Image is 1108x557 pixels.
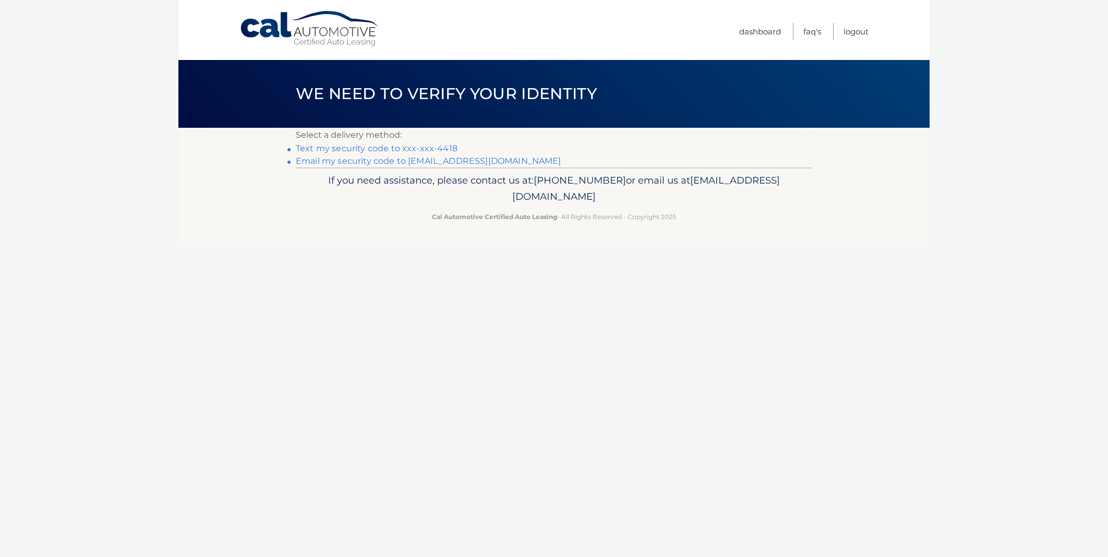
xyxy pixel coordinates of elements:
span: We need to verify your identity [296,84,597,103]
a: FAQ's [803,23,821,40]
a: Email my security code to [EMAIL_ADDRESS][DOMAIN_NAME] [296,156,561,166]
strong: Cal Automotive Certified Auto Leasing [432,213,557,221]
a: Dashboard [739,23,781,40]
span: [PHONE_NUMBER] [534,174,626,186]
a: Cal Automotive [239,10,380,47]
a: Text my security code to xxx-xxx-4418 [296,143,457,153]
p: - All Rights Reserved - Copyright 2025 [303,211,805,222]
a: Logout [844,23,869,40]
p: If you need assistance, please contact us at: or email us at [303,172,805,205]
p: Select a delivery method: [296,128,812,142]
